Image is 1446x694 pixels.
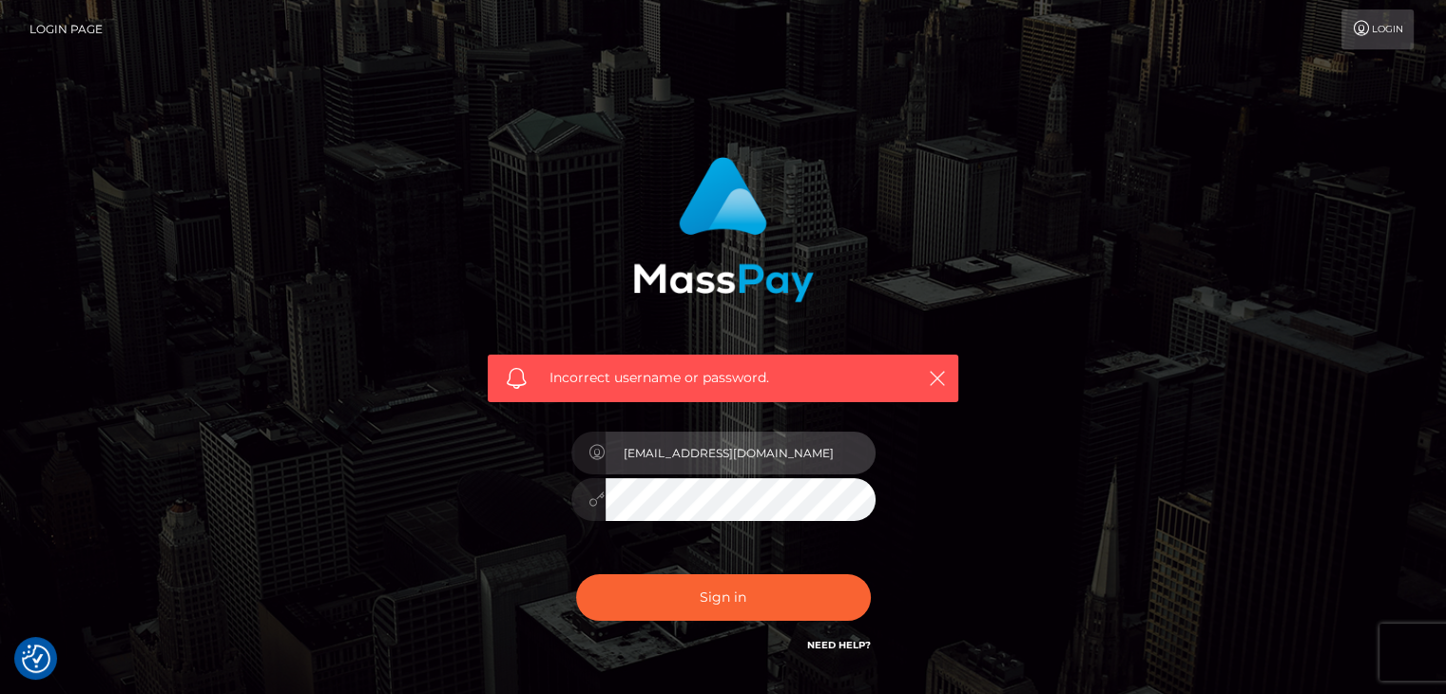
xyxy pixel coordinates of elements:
button: Consent Preferences [22,645,50,673]
a: Login Page [29,10,103,49]
input: Username... [606,432,876,474]
a: Need Help? [807,639,871,651]
img: MassPay Login [633,157,814,302]
span: Incorrect username or password. [549,368,897,388]
a: Login [1341,10,1414,49]
img: Revisit consent button [22,645,50,673]
button: Sign in [576,574,871,621]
